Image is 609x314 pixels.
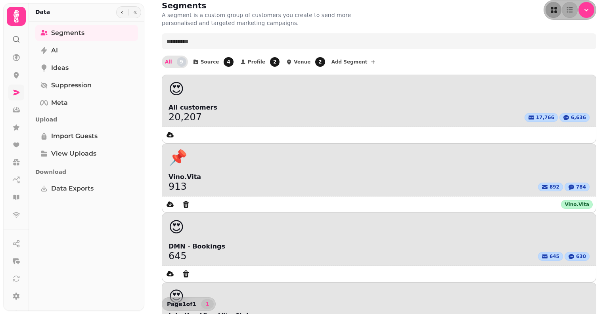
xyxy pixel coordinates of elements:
a: Data Exports [35,181,138,196]
button: 1 [201,299,214,309]
span: Segments [51,28,84,38]
button: Source4 [190,56,235,68]
nav: Pagination [201,299,214,309]
a: View Uploads [35,146,138,162]
button: 645 [538,252,563,261]
span: All [165,60,172,64]
button: 6,636 [559,113,590,122]
span: AI [51,46,58,55]
span: 1 [204,302,211,306]
span: 892 [550,184,559,190]
a: Segments [35,25,138,41]
button: 630 [565,252,590,261]
button: Profile2 [237,56,281,68]
span: 😍 [169,220,184,235]
button: 892 [538,183,563,191]
span: 4 [224,57,233,67]
span: 6,636 [571,114,586,121]
button: 784 [565,183,590,191]
span: 645 [550,253,559,260]
a: 913 [169,182,187,191]
span: Suppression [51,81,92,90]
span: 20,207 [169,112,202,122]
button: Menu [578,2,594,18]
span: Venue [294,60,310,64]
button: data export [162,127,178,143]
span: Ideas [51,63,69,73]
p: A segment is a custom group of customers you create to send more personalised and targeted market... [162,11,365,27]
span: View Uploads [51,149,96,158]
button: Delete segment [178,196,194,212]
button: data export [162,196,178,212]
span: DMN - Bookings [169,242,590,251]
span: Profile [248,60,265,64]
p: Download [35,165,138,179]
span: All customers [169,103,590,112]
span: Source [201,60,219,64]
a: AI [35,42,138,58]
button: 17,766 [525,113,558,122]
span: Import Guests [51,131,98,141]
a: 645 [169,251,187,261]
span: 630 [576,253,586,260]
button: Delete segment [178,266,194,282]
button: Venue2 [283,56,326,68]
span: Meta [51,98,68,108]
a: Meta [35,95,138,111]
a: Ideas [35,60,138,76]
nav: Tabs [29,22,144,311]
p: Page 1 of 1 [164,300,199,308]
span: Data Exports [51,184,94,193]
p: Upload [35,112,138,127]
a: Import Guests [35,128,138,144]
span: 📌 [169,150,187,166]
button: as-grid [546,2,561,18]
span: Vino.Vita [169,172,590,182]
button: as-table [562,2,578,18]
span: 17,766 [536,114,554,121]
span: 😍 [169,81,184,96]
span: 😍 [169,289,184,305]
a: Suppression [35,77,138,93]
button: data export [162,266,178,282]
span: 2 [270,57,280,67]
span: 2 [315,57,325,67]
h2: Data [35,8,50,16]
span: 9 [177,57,186,67]
button: All9 [162,56,188,68]
div: Vino.Vita [561,200,593,209]
span: Add Segment [331,60,368,64]
button: Add Segment [328,56,379,68]
span: 784 [576,184,586,190]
